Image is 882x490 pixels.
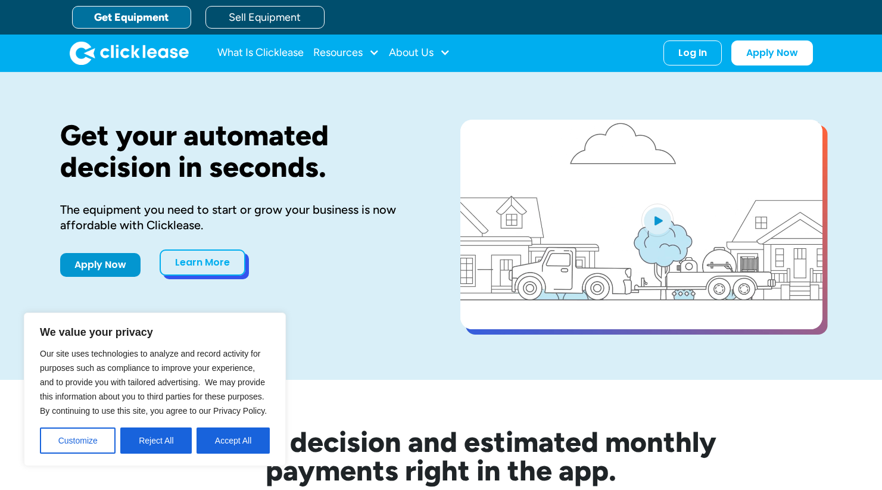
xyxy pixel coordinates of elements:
[60,120,422,183] h1: Get your automated decision in seconds.
[40,349,267,416] span: Our site uses technologies to analyze and record activity for purposes such as compliance to impr...
[120,427,192,454] button: Reject All
[731,40,813,65] a: Apply Now
[72,6,191,29] a: Get Equipment
[60,202,422,233] div: The equipment you need to start or grow your business is now affordable with Clicklease.
[678,47,707,59] div: Log In
[24,313,286,466] div: We value your privacy
[40,427,116,454] button: Customize
[108,427,775,485] h2: See your decision and estimated monthly payments right in the app.
[641,204,674,237] img: Blue play button logo on a light blue circular background
[389,41,450,65] div: About Us
[197,427,270,454] button: Accept All
[205,6,325,29] a: Sell Equipment
[70,41,189,65] a: home
[217,41,304,65] a: What Is Clicklease
[460,120,822,329] a: open lightbox
[70,41,189,65] img: Clicklease logo
[40,325,270,339] p: We value your privacy
[160,249,245,276] a: Learn More
[313,41,379,65] div: Resources
[60,253,141,277] a: Apply Now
